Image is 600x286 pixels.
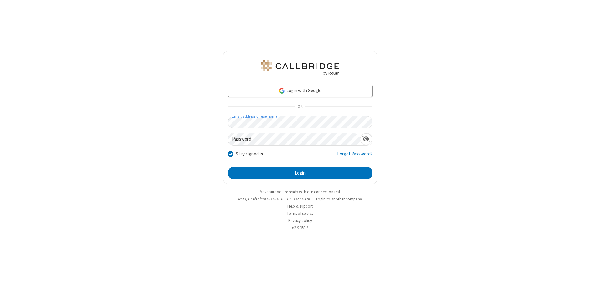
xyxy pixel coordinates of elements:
li: v2.6.350.2 [223,225,377,231]
img: google-icon.png [278,87,285,94]
span: OR [295,102,305,111]
label: Stay signed in [236,150,263,158]
input: Password [228,133,360,145]
li: Not QA Selenium DO NOT DELETE OR CHANGE? [223,196,377,202]
a: Login with Google [228,85,372,97]
a: Terms of service [287,211,313,216]
a: Help & support [287,204,313,209]
div: Show password [360,133,372,145]
a: Forgot Password? [337,150,372,162]
button: Login to another company [316,196,362,202]
input: Email address or username [228,116,372,128]
button: Login [228,167,372,179]
a: Privacy policy [288,218,312,223]
img: QA Selenium DO NOT DELETE OR CHANGE [259,60,341,75]
a: Make sure you're ready with our connection test [260,189,340,195]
